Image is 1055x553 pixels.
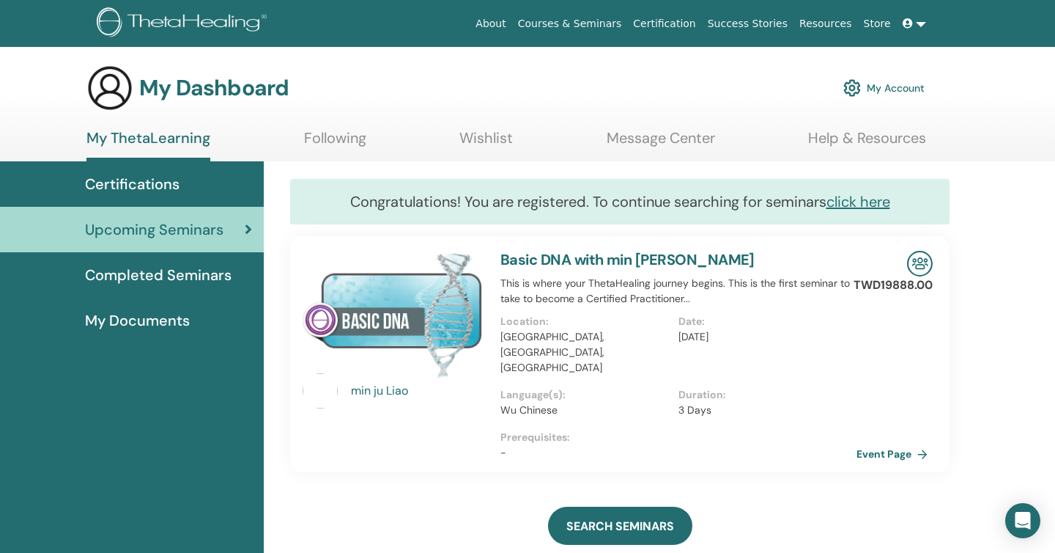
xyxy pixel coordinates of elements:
[85,173,179,195] span: Certifications
[678,403,848,418] p: 3 Days
[607,129,715,158] a: Message Center
[139,75,289,101] h3: My Dashboard
[858,10,897,37] a: Store
[85,219,223,241] span: Upcoming Seminars
[470,10,511,37] a: About
[500,329,670,376] p: [GEOGRAPHIC_DATA], [GEOGRAPHIC_DATA], [GEOGRAPHIC_DATA]
[290,179,949,224] div: Congratulations! You are registered. To continue searching for seminars
[303,251,483,378] img: Basic DNA
[843,72,925,104] a: My Account
[500,430,856,445] p: Prerequisites :
[856,443,933,465] a: Event Page
[678,387,848,403] p: Duration :
[702,10,793,37] a: Success Stories
[500,387,670,403] p: Language(s) :
[548,507,692,545] a: SEARCH SEMINARS
[351,382,486,400] a: min ju Liao
[500,314,670,329] p: Location :
[304,129,366,158] a: Following
[793,10,858,37] a: Resources
[627,10,701,37] a: Certification
[678,329,848,345] p: [DATE]
[459,129,513,158] a: Wishlist
[500,445,856,461] p: -
[500,250,755,269] a: Basic DNA with min [PERSON_NAME]
[500,403,670,418] p: Wu Chinese
[808,129,926,158] a: Help & Resources
[500,276,856,307] p: This is where your ThetaHealing journey begins. This is the first seminar to take to become a Cer...
[843,76,861,100] img: cog.svg
[85,264,232,286] span: Completed Seminars
[566,519,674,534] span: SEARCH SEMINARS
[86,65,133,111] img: generic-user-icon.jpg
[678,314,848,329] p: Date :
[97,7,272,40] img: logo.png
[86,129,210,161] a: My ThetaLearning
[1005,503,1040,538] div: Open Intercom Messenger
[907,251,933,276] img: In-Person Seminar
[85,310,190,332] span: My Documents
[826,192,890,211] a: click here
[512,10,628,37] a: Courses & Seminars
[854,276,933,294] p: TWD19888.00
